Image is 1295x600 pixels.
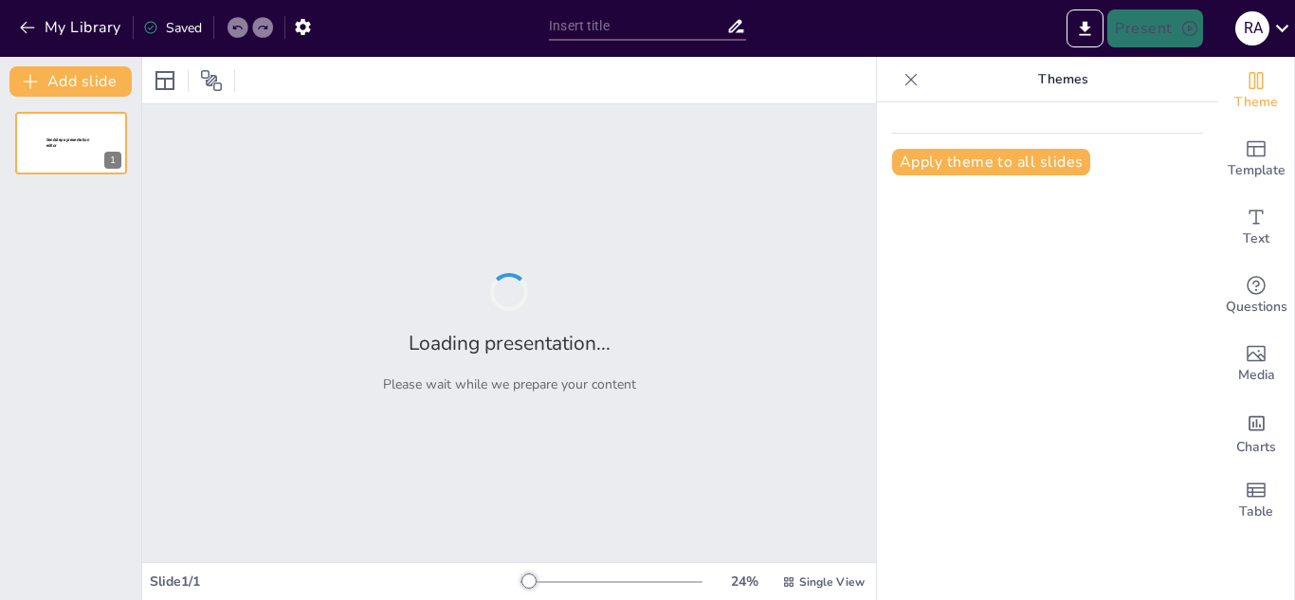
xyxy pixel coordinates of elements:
div: Layout [150,65,180,96]
div: Add images, graphics, shapes or video [1218,330,1294,398]
span: Questions [1226,297,1287,318]
p: Please wait while we prepare your content [383,375,636,393]
span: Media [1238,365,1275,386]
div: 1 [104,152,121,169]
button: My Library [14,12,129,43]
span: Position [200,69,223,92]
span: Sendsteps presentation editor [46,137,89,148]
span: Theme [1234,92,1278,113]
span: Single View [799,574,865,590]
div: Add charts and graphs [1218,398,1294,466]
span: Text [1243,228,1269,249]
div: 24 % [721,573,767,591]
h2: Loading presentation... [409,330,611,356]
button: Apply theme to all slides [892,149,1090,175]
div: Get real-time input from your audience [1218,262,1294,330]
div: Slide 1 / 1 [150,573,520,591]
div: Add ready made slides [1218,125,1294,193]
div: Add a table [1218,466,1294,535]
div: Saved [143,19,202,37]
div: Change the overall theme [1218,57,1294,125]
p: Themes [926,57,1199,102]
span: Template [1228,160,1286,181]
div: Add text boxes [1218,193,1294,262]
button: Add slide [9,66,132,97]
div: 1 [15,112,127,174]
span: Table [1239,501,1273,522]
button: Export to PowerPoint [1067,9,1103,47]
button: Present [1107,9,1202,47]
button: R A [1235,9,1269,47]
div: R A [1235,11,1269,45]
span: Charts [1236,437,1276,458]
input: Insert title [549,12,726,40]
